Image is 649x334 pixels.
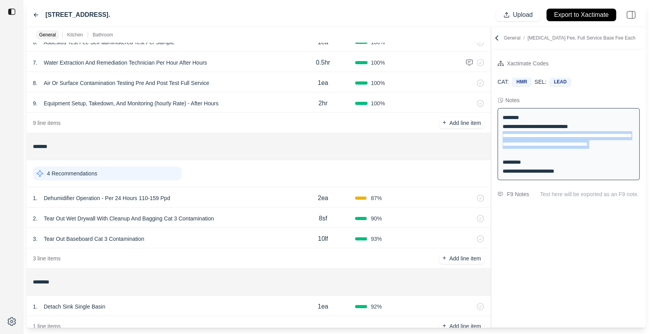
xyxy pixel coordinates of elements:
img: right-panel.svg [622,6,640,23]
img: comment [498,192,503,197]
button: +Add line item [439,253,484,264]
p: Tear Out Baseboard Cat 3 Contamination [41,233,148,244]
button: +Add line item [439,321,484,332]
p: Detach Sink Single Basin [41,301,108,312]
p: 1ea [318,302,328,311]
label: [STREET_ADDRESS]. [45,10,110,20]
div: LEAD [550,78,571,86]
p: Tear Out Wet Drywall With Cleanup And Bagging Cat 3 Contamination [41,213,217,224]
img: comment [465,59,473,67]
p: 1 . [33,194,38,202]
p: General [39,32,56,38]
span: 100 % [371,59,385,67]
div: F9 Notes [507,190,529,199]
span: 100 % [371,79,385,87]
p: CAT: [498,78,509,86]
p: 2ea [318,193,328,203]
p: + [442,321,446,330]
p: General [504,35,635,41]
p: Dehumidifier Operation - Per 24 Hours 110-159 Ppd [41,193,173,204]
p: Upload [513,11,533,20]
div: HMR [512,78,531,86]
span: 92 % [371,303,382,311]
span: / [520,35,527,41]
p: 10lf [318,234,328,244]
p: 1 . [33,303,38,311]
span: [MEDICAL_DATA] Fee, Full Service Base Fee Each [527,35,635,41]
p: 0.5hr [316,58,330,67]
p: Add line item [449,119,481,127]
p: Add line item [449,322,481,330]
p: 8 . [33,79,38,87]
p: 7 . [33,59,38,67]
button: Export to Xactimate [546,9,616,21]
span: 93 % [371,235,382,243]
p: 3 line items [33,255,61,262]
p: Kitchen [67,32,83,38]
p: 9 . [33,99,38,107]
p: Text here will be exported as an F9 note. [540,190,640,198]
button: Upload [496,9,540,21]
div: Notes [505,96,520,104]
p: + [442,118,446,127]
p: Add line item [449,255,481,262]
p: 2hr [318,99,327,108]
p: 8sf [319,214,327,223]
img: toggle sidebar [8,8,16,16]
p: 1ea [318,78,328,88]
p: SEL: [534,78,546,86]
p: Water Extraction And Remediation Technician Per Hour After Hours [41,57,210,68]
p: 4 Recommendations [47,170,97,177]
p: 2 . [33,215,38,222]
p: 3 . [33,235,38,243]
span: 87 % [371,194,382,202]
p: 9 line items [33,119,61,127]
span: 100 % [371,99,385,107]
div: Xactimate Codes [507,59,549,68]
p: Air Or Surface Contamination Testing Pre And Post Test Full Service [41,78,213,88]
button: +Add line item [439,117,484,128]
p: 1 line items [33,322,61,330]
p: Export to Xactimate [554,11,609,20]
p: Bathroom [93,32,113,38]
p: Equipment Setup, Takedown, And Monitoring (hourly Rate) - After Hours [41,98,222,109]
p: + [442,254,446,263]
span: 90 % [371,215,382,222]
